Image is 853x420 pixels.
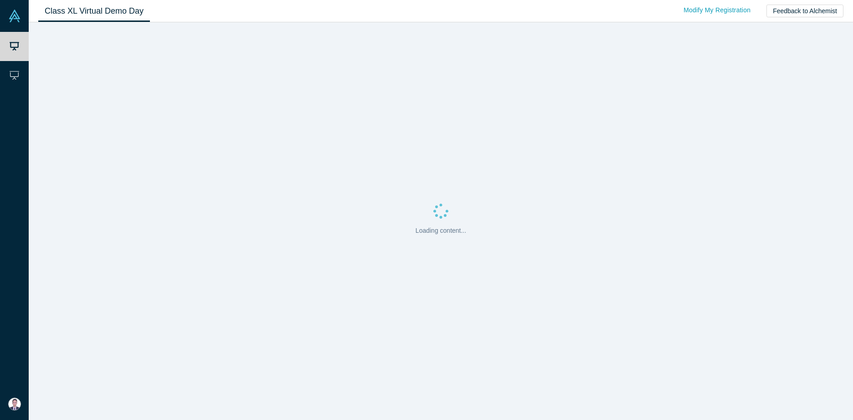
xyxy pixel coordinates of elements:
a: Class XL Virtual Demo Day [38,0,150,22]
button: Feedback to Alchemist [766,5,843,17]
a: Modify My Registration [674,2,760,18]
img: Alchemist Vault Logo [8,10,21,22]
img: Terry Li's Account [8,398,21,410]
p: Loading content... [416,226,466,236]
